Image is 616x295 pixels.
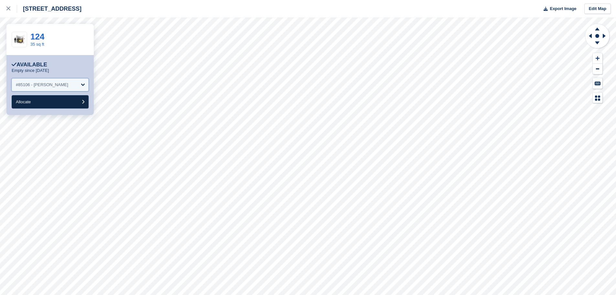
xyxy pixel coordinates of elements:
div: Available [12,62,47,68]
img: 35-sqft-unit.jpg [12,34,27,45]
a: 35 sq ft [30,42,44,47]
span: Allocate [16,99,31,104]
button: Zoom Out [593,64,602,74]
div: [STREET_ADDRESS] [17,5,81,13]
p: Empty since [DATE] [12,68,49,73]
a: 124 [30,32,44,41]
div: #85106 - [PERSON_NAME] [16,82,68,88]
button: Export Image [540,4,577,14]
button: Keyboard Shortcuts [593,78,602,89]
button: Allocate [12,95,89,108]
button: Zoom In [593,53,602,64]
a: Edit Map [584,4,611,14]
button: Map Legend [593,93,602,103]
span: Export Image [550,6,576,12]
